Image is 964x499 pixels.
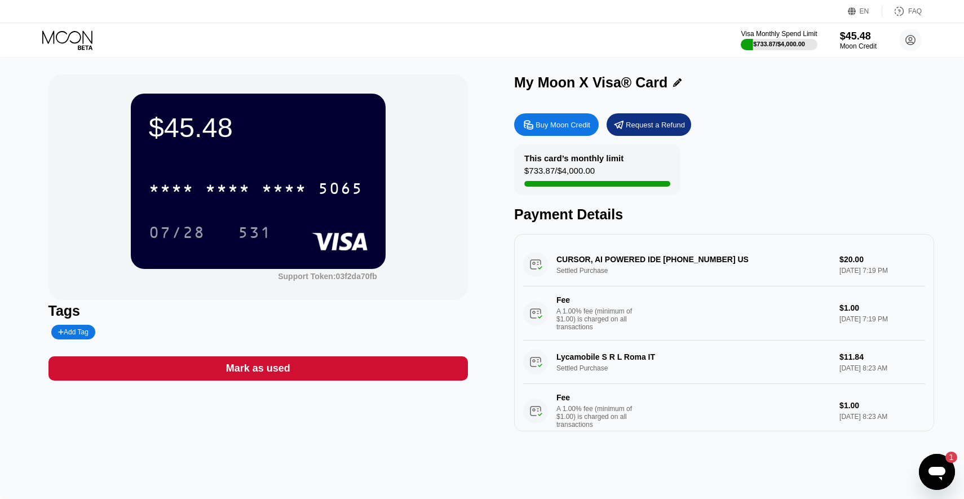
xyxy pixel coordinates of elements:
div: Request a Refund [607,113,691,136]
div: Support Token:03f2da70fb [278,272,377,281]
div: $45.48 [149,112,368,143]
div: Request a Refund [626,120,685,130]
div: $45.48 [840,30,877,42]
div: Buy Moon Credit [536,120,590,130]
div: Fee [556,393,635,402]
div: A 1.00% fee (minimum of $1.00) is charged on all transactions [556,307,641,331]
div: Tags [48,303,468,319]
div: Mark as used [48,356,468,381]
div: $1.00 [839,401,925,410]
iframe: Number of unread messages [935,452,957,463]
div: Add Tag [58,328,89,336]
div: Support Token: 03f2da70fb [278,272,377,281]
div: Visa Monthly Spend Limit [741,30,817,38]
div: 07/28 [149,225,205,243]
div: [DATE] 7:19 PM [839,315,925,323]
div: Payment Details [514,206,934,223]
div: This card’s monthly limit [524,153,623,163]
div: FAQ [882,6,922,17]
div: Mark as used [226,362,290,375]
div: A 1.00% fee (minimum of $1.00) is charged on all transactions [556,405,641,429]
div: $1.00 [839,303,925,312]
div: Fee [556,295,635,304]
div: FAQ [908,7,922,15]
div: My Moon X Visa® Card [514,74,667,91]
div: $733.87 / $4,000.00 [753,41,805,47]
div: EN [848,6,882,17]
div: $733.87 / $4,000.00 [524,166,595,181]
div: 07/28 [140,218,214,246]
div: Buy Moon Credit [514,113,599,136]
iframe: Button to launch messaging window, 1 unread message [919,454,955,490]
div: [DATE] 8:23 AM [839,413,925,421]
div: FeeA 1.00% fee (minimum of $1.00) is charged on all transactions$1.00[DATE] 8:23 AM [523,384,925,438]
div: EN [860,7,869,15]
div: FeeA 1.00% fee (minimum of $1.00) is charged on all transactions$1.00[DATE] 7:19 PM [523,286,925,341]
div: Visa Monthly Spend Limit$733.87/$4,000.00 [741,30,817,50]
div: 531 [229,218,280,246]
div: Add Tag [51,325,95,339]
div: 5065 [318,181,363,199]
div: Moon Credit [840,42,877,50]
div: $45.48Moon Credit [840,30,877,50]
div: 531 [238,225,272,243]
